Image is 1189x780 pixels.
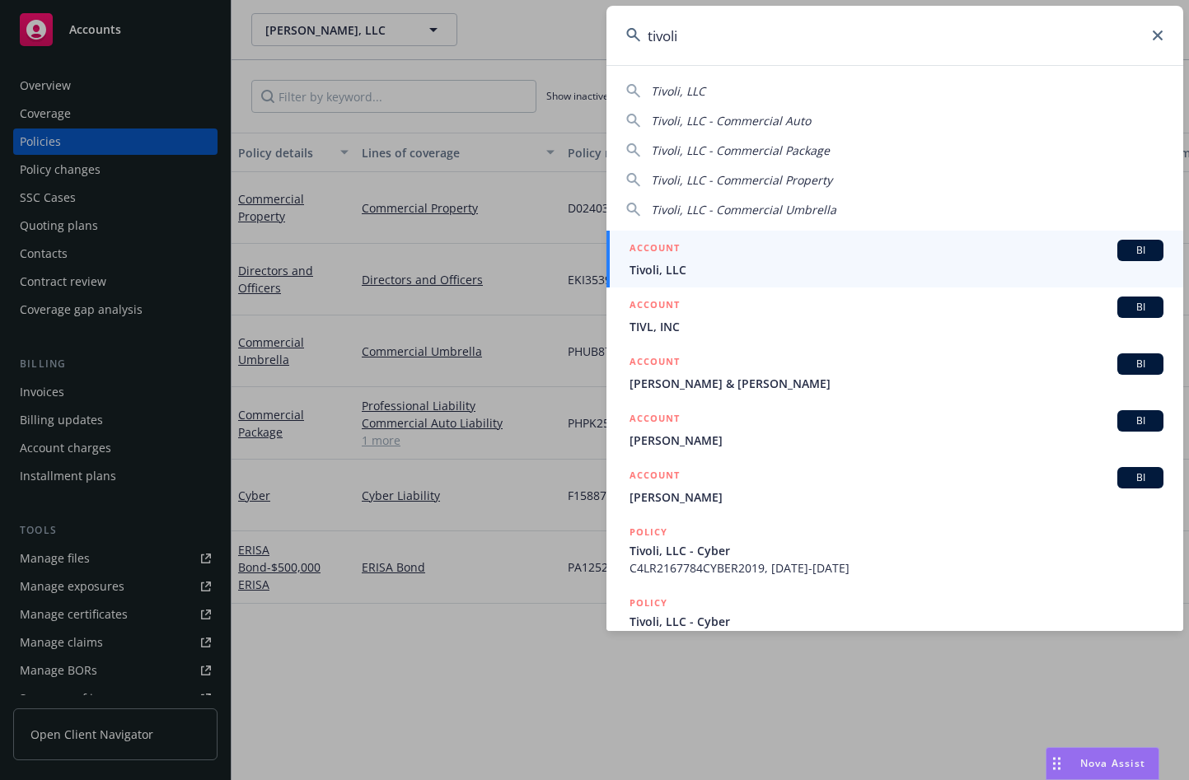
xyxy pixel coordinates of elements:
[606,401,1183,458] a: ACCOUNTBI[PERSON_NAME]
[630,467,680,487] h5: ACCOUNT
[630,410,680,430] h5: ACCOUNT
[1046,748,1067,779] div: Drag to move
[1124,413,1157,428] span: BI
[1124,470,1157,485] span: BI
[606,231,1183,287] a: ACCOUNTBITivoli, LLC
[1124,243,1157,258] span: BI
[630,488,1163,506] span: [PERSON_NAME]
[651,142,830,158] span: Tivoli, LLC - Commercial Package
[630,318,1163,335] span: TIVL, INC
[1046,747,1159,780] button: Nova Assist
[1124,300,1157,315] span: BI
[606,458,1183,515] a: ACCOUNTBI[PERSON_NAME]
[630,432,1163,449] span: [PERSON_NAME]
[630,297,680,316] h5: ACCOUNT
[630,542,1163,559] span: Tivoli, LLC - Cyber
[1080,756,1145,770] span: Nova Assist
[606,287,1183,344] a: ACCOUNTBITIVL, INC
[630,595,667,611] h5: POLICY
[651,202,836,217] span: Tivoli, LLC - Commercial Umbrella
[651,172,832,188] span: Tivoli, LLC - Commercial Property
[651,83,705,99] span: Tivoli, LLC
[606,344,1183,401] a: ACCOUNTBI[PERSON_NAME] & [PERSON_NAME]
[630,630,1163,647] span: C-4LR2-167784-CYBER-2023, [DATE]-[DATE]
[606,515,1183,586] a: POLICYTivoli, LLC - CyberC4LR2167784CYBER2019, [DATE]-[DATE]
[630,240,680,259] h5: ACCOUNT
[630,559,1163,577] span: C4LR2167784CYBER2019, [DATE]-[DATE]
[651,113,811,128] span: Tivoli, LLC - Commercial Auto
[630,613,1163,630] span: Tivoli, LLC - Cyber
[606,6,1183,65] input: Search...
[630,524,667,540] h5: POLICY
[630,375,1163,392] span: [PERSON_NAME] & [PERSON_NAME]
[630,261,1163,278] span: Tivoli, LLC
[1124,357,1157,371] span: BI
[630,353,680,373] h5: ACCOUNT
[606,586,1183,656] a: POLICYTivoli, LLC - CyberC-4LR2-167784-CYBER-2023, [DATE]-[DATE]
